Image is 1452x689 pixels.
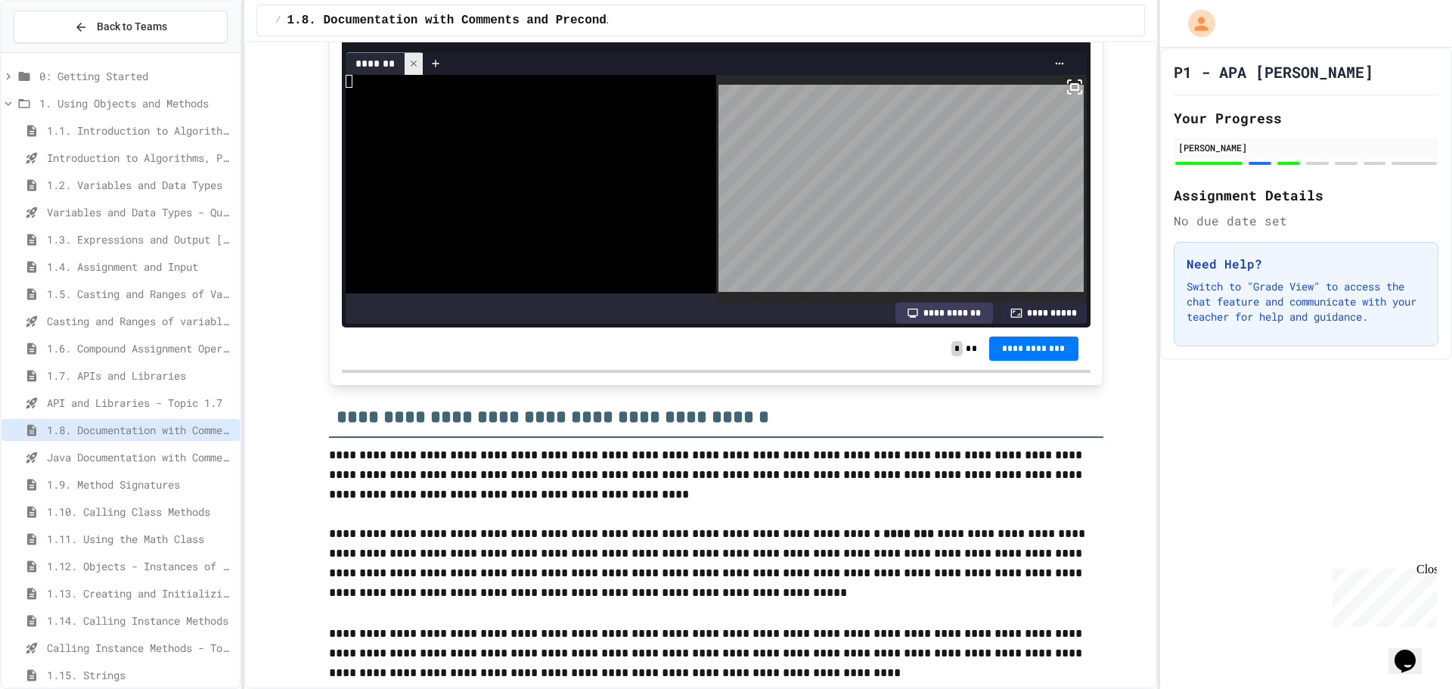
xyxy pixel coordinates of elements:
span: 1.14. Calling Instance Methods [47,613,234,628]
span: 1.8. Documentation with Comments and Preconditions [47,422,234,438]
span: 1.8. Documentation with Comments and Preconditions [287,11,650,29]
span: 1.2. Variables and Data Types [47,177,234,193]
span: 1.3. Expressions and Output [New] [47,231,234,247]
span: Java Documentation with Comments - Topic 1.8 [47,449,234,465]
div: [PERSON_NAME] [1178,141,1434,154]
span: 1.12. Objects - Instances of Classes [47,558,234,574]
span: 1. Using Objects and Methods [39,95,234,111]
span: Introduction to Algorithms, Programming, and Compilers [47,150,234,166]
p: Switch to "Grade View" to access the chat feature and communicate with your teacher for help and ... [1187,279,1426,324]
span: 1.7. APIs and Libraries [47,368,234,383]
span: 1.6. Compound Assignment Operators [47,340,234,356]
iframe: chat widget [1388,628,1437,674]
span: 1.11. Using the Math Class [47,531,234,547]
button: Back to Teams [14,11,228,43]
span: 1.5. Casting and Ranges of Values [47,286,234,302]
div: No due date set [1174,212,1438,230]
span: / [275,14,281,26]
div: My Account [1172,6,1219,41]
span: Back to Teams [97,19,167,35]
span: 1.13. Creating and Initializing Objects: Constructors [47,585,234,601]
h2: Your Progress [1174,107,1438,129]
div: Chat with us now!Close [6,6,104,96]
h2: Assignment Details [1174,185,1438,206]
span: API and Libraries - Topic 1.7 [47,395,234,411]
span: 1.15. Strings [47,667,234,683]
span: 1.9. Method Signatures [47,476,234,492]
h1: P1 - APA [PERSON_NAME] [1174,61,1373,82]
iframe: chat widget [1326,563,1437,627]
span: Calling Instance Methods - Topic 1.14 [47,640,234,656]
span: Casting and Ranges of variables - Quiz [47,313,234,329]
span: 1.10. Calling Class Methods [47,504,234,520]
span: 0: Getting Started [39,68,234,84]
h3: Need Help? [1187,255,1426,273]
span: Variables and Data Types - Quiz [47,204,234,220]
span: 1.4. Assignment and Input [47,259,234,275]
span: 1.1. Introduction to Algorithms, Programming, and Compilers [47,123,234,138]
